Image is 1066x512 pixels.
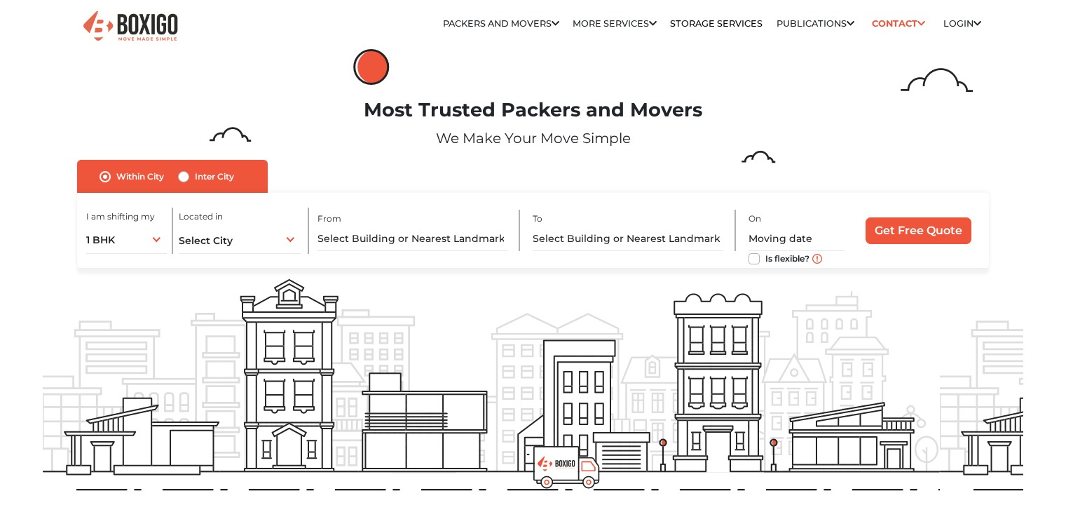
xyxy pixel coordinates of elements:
label: From [317,213,341,225]
p: We Make Your Move Simple [43,128,1023,149]
a: Storage Services [670,18,763,29]
img: move_date_info [812,254,822,264]
a: More services [573,18,657,29]
a: Publications [777,18,854,29]
span: Select City [179,234,233,247]
input: Select Building or Nearest Landmark [317,227,508,251]
label: I am shifting my [86,210,155,223]
input: Get Free Quote [866,217,971,244]
input: Moving date [749,227,845,251]
a: Packers and Movers [443,18,559,29]
label: To [533,213,542,225]
span: 1 BHK [86,234,115,246]
label: Inter City [195,168,234,185]
a: Login [943,18,981,29]
label: Within City [116,168,164,185]
a: Contact [868,13,930,34]
label: On [749,213,761,225]
h1: Most Trusted Packers and Movers [43,99,1023,122]
label: Is flexible? [765,250,809,265]
img: Boxigo [81,9,179,43]
label: Located in [179,210,223,223]
input: Select Building or Nearest Landmark [533,227,723,251]
img: boxigo_prackers_and_movers_truck [533,446,600,489]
